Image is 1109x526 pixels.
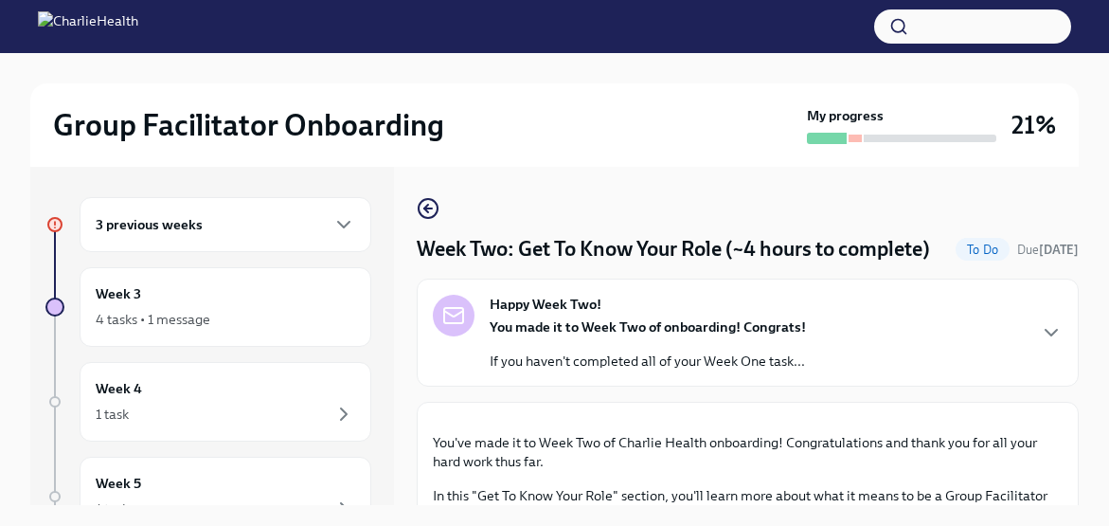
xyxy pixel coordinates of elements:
[1017,241,1079,259] span: September 23rd, 2025 09:00
[1011,108,1056,142] h3: 21%
[433,486,1063,524] p: In this "Get To Know Your Role" section, you'll learn more about what it means to be a Group Faci...
[490,318,806,336] strong: You made it to Week Two of onboarding! Congrats!
[96,378,142,399] h6: Week 4
[96,473,141,494] h6: Week 5
[45,267,371,347] a: Week 34 tasks • 1 message
[96,405,129,424] div: 1 task
[956,243,1010,257] span: To Do
[417,235,930,263] h4: Week Two: Get To Know Your Role (~4 hours to complete)
[96,499,129,518] div: 1 task
[96,214,203,235] h6: 3 previous weeks
[80,197,371,252] div: 3 previous weeks
[96,283,141,304] h6: Week 3
[1039,243,1079,257] strong: [DATE]
[38,11,138,42] img: CharlieHealth
[1017,243,1079,257] span: Due
[45,362,371,442] a: Week 41 task
[490,352,806,371] p: If you haven't completed all of your Week One task...
[490,295,601,314] strong: Happy Week Two!
[807,106,884,125] strong: My progress
[53,106,444,144] h2: Group Facilitator Onboarding
[433,433,1063,471] p: You've made it to Week Two of Charlie Health onboarding! Congratulations and thank you for all yo...
[96,310,210,329] div: 4 tasks • 1 message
